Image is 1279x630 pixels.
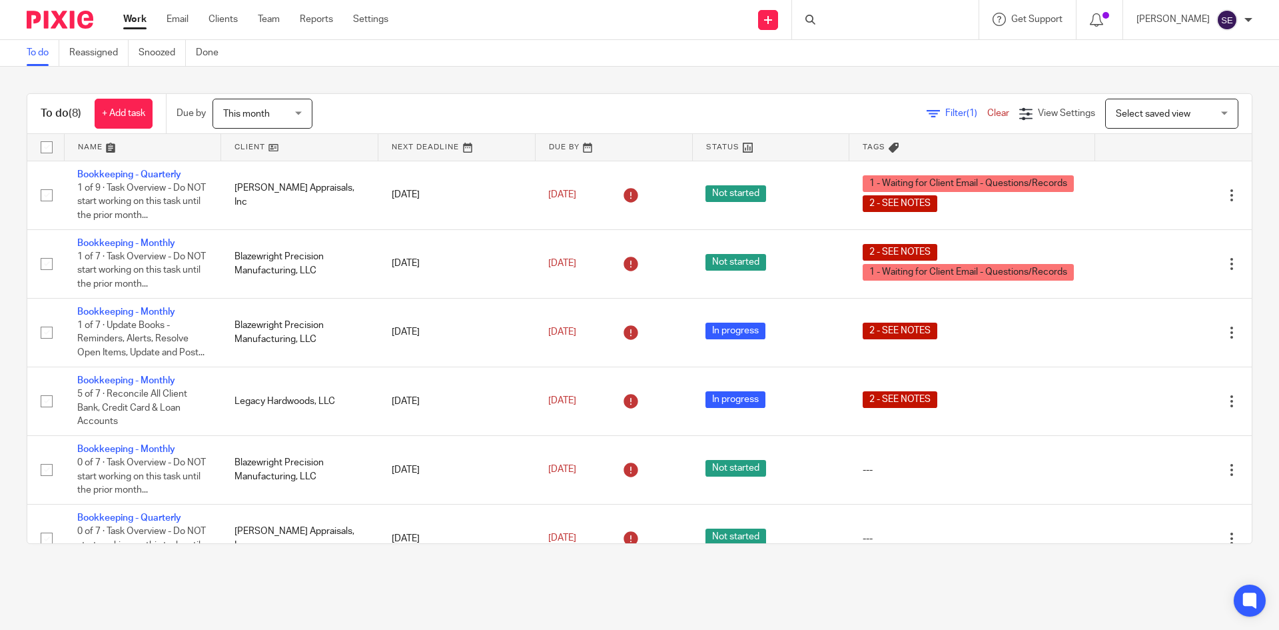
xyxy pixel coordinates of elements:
[548,190,576,199] span: [DATE]
[221,367,378,435] td: Legacy Hardwoods, LLC
[77,389,187,426] span: 5 of 7 · Reconcile All Client Bank, Credit Card & Loan Accounts
[378,161,536,229] td: [DATE]
[863,175,1074,192] span: 1 - Waiting for Client Email - Questions/Records
[221,229,378,298] td: Blazewright Precision Manufacturing, LLC
[258,13,280,26] a: Team
[863,391,937,408] span: 2 - SEE NOTES
[77,239,175,248] a: Bookkeeping - Monthly
[69,40,129,66] a: Reassigned
[863,195,937,212] span: 2 - SEE NOTES
[139,40,186,66] a: Snoozed
[123,13,147,26] a: Work
[77,307,175,317] a: Bookkeeping - Monthly
[221,435,378,504] td: Blazewright Precision Manufacturing, LLC
[378,504,536,573] td: [DATE]
[705,529,766,545] span: Not started
[1011,15,1063,24] span: Get Support
[223,109,270,119] span: This month
[77,183,206,220] span: 1 of 9 · Task Overview - Do NOT start working on this task until the prior month...
[1136,13,1210,26] p: [PERSON_NAME]
[77,527,206,563] span: 0 of 7 · Task Overview - Do NOT start working on this task until the prior month...
[177,107,206,120] p: Due by
[1216,9,1238,31] img: svg%3E
[705,460,766,477] span: Not started
[77,376,175,385] a: Bookkeeping - Monthly
[221,298,378,367] td: Blazewright Precision Manufacturing, LLC
[77,513,181,523] a: Bookkeeping - Quarterly
[548,396,576,405] span: [DATE]
[705,254,766,271] span: Not started
[27,40,59,66] a: To do
[863,463,1081,477] div: ---
[863,244,937,261] span: 2 - SEE NOTES
[705,323,765,339] span: In progress
[167,13,189,26] a: Email
[77,252,206,289] span: 1 of 7 · Task Overview - Do NOT start working on this task until the prior month...
[209,13,238,26] a: Clients
[863,323,937,339] span: 2 - SEE NOTES
[300,13,333,26] a: Reports
[221,504,378,573] td: [PERSON_NAME] Appraisals, Inc
[705,391,765,408] span: In progress
[967,109,977,118] span: (1)
[221,161,378,229] td: [PERSON_NAME] Appraisals, Inc
[548,534,576,543] span: [DATE]
[945,109,987,118] span: Filter
[27,11,93,29] img: Pixie
[77,170,181,179] a: Bookkeeping - Quarterly
[378,298,536,367] td: [DATE]
[548,465,576,475] span: [DATE]
[1116,109,1190,119] span: Select saved view
[41,107,81,121] h1: To do
[196,40,228,66] a: Done
[378,435,536,504] td: [DATE]
[863,532,1081,545] div: ---
[987,109,1009,118] a: Clear
[863,264,1074,281] span: 1 - Waiting for Client Email - Questions/Records
[378,229,536,298] td: [DATE]
[863,143,885,151] span: Tags
[95,99,153,129] a: + Add task
[77,445,175,454] a: Bookkeeping - Monthly
[77,458,206,495] span: 0 of 7 · Task Overview - Do NOT start working on this task until the prior month...
[77,321,205,357] span: 1 of 7 · Update Books - Reminders, Alerts, Resolve Open Items, Update and Post...
[548,327,576,337] span: [DATE]
[548,259,576,268] span: [DATE]
[1038,109,1095,118] span: View Settings
[69,108,81,119] span: (8)
[705,185,766,202] span: Not started
[353,13,388,26] a: Settings
[378,367,536,435] td: [DATE]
